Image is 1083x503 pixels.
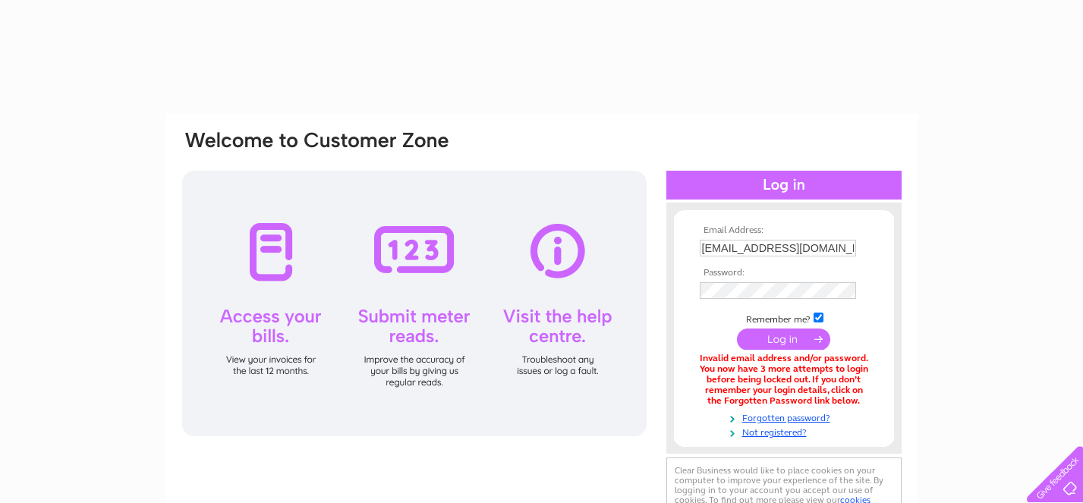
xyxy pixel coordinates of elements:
a: Forgotten password? [700,410,872,424]
th: Password: [696,268,872,278]
td: Remember me? [696,310,872,325]
th: Email Address: [696,225,872,236]
input: Submit [737,329,830,350]
a: Not registered? [700,424,872,439]
div: Invalid email address and/or password. You now have 3 more attempts to login before being locked ... [700,354,868,406]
